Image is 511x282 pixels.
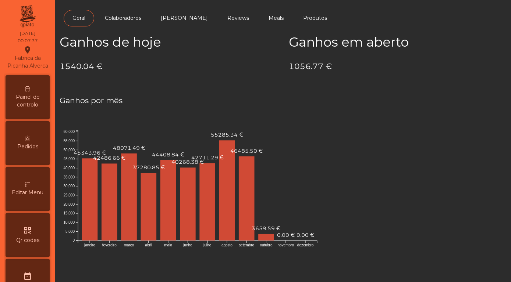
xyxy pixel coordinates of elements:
text: 55,000 [63,139,75,143]
img: qpiato [18,4,36,29]
a: Geral [64,10,94,26]
text: abril [145,243,152,247]
text: julho [203,243,212,247]
text: 45343.96 € [74,149,106,156]
text: 15,000 [63,211,75,215]
i: date_range [23,272,32,281]
text: fevereiro [102,243,117,247]
text: agosto [221,243,233,247]
i: location_on [23,46,32,54]
span: Painel de controlo [7,93,48,109]
text: 35,000 [63,175,75,179]
a: [PERSON_NAME] [152,10,217,26]
a: Reviews [219,10,258,26]
text: setembro [239,243,254,247]
text: 40268.38 € [171,159,204,165]
div: [DATE] [20,30,35,37]
text: 48071.49 € [113,145,145,151]
text: março [124,243,134,247]
h4: 1540.04 € [60,61,278,72]
a: Produtos [294,10,336,26]
text: 60,000 [63,130,75,134]
text: 0.00 € [277,232,295,238]
h2: Ganhos em aberto [289,35,507,50]
text: 0 [72,238,75,242]
text: 55285.34 € [211,131,243,138]
text: novembro [278,243,294,247]
text: 0.00 € [297,232,314,238]
text: 42486.66 € [93,155,125,161]
text: 44408.84 € [152,151,184,158]
text: 45,000 [63,157,75,161]
text: 30,000 [63,184,75,188]
a: Colaboradores [96,10,150,26]
div: Fabrica da Picanha Alverca [6,46,49,70]
text: outubro [260,243,273,247]
text: 40,000 [63,166,75,170]
a: Meals [260,10,292,26]
text: janeiro [84,243,95,247]
span: Editar Menu [12,189,43,196]
text: maio [164,243,172,247]
text: 10,000 [63,220,75,224]
text: 3659.59 € [252,225,280,232]
text: dezembro [297,243,314,247]
text: 37280.85 € [132,164,165,171]
text: 20,000 [63,202,75,206]
h2: Ganhos de hoje [60,35,278,50]
text: 50,000 [63,148,75,152]
text: 42711.29 € [191,154,224,161]
span: Pedidos [17,143,38,151]
div: 00:07:37 [18,37,38,44]
span: Qr codes [16,236,39,244]
h4: 1056.77 € [289,61,507,72]
text: 5,000 [65,229,75,233]
i: qr_code [23,226,32,235]
text: 25,000 [63,193,75,197]
text: junho [183,243,192,247]
h4: Ganhos por mês [60,95,507,106]
text: 46485.50 € [230,148,263,154]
